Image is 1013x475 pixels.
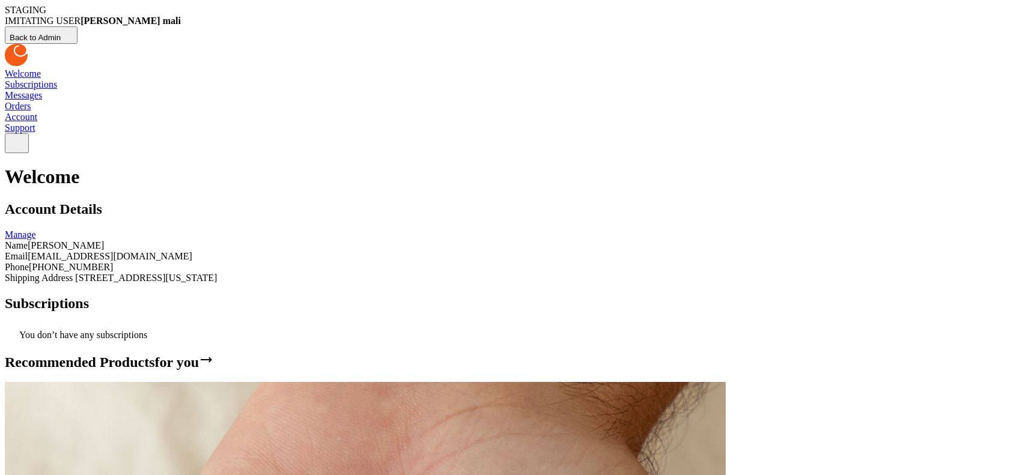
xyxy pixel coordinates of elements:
button: Back to Admin [5,26,78,44]
h2: Subscriptions [5,295,1008,312]
a: Manage [5,229,36,240]
h2: Recommended Products [5,352,1008,371]
span: Shipping Address [5,273,73,283]
h1: Welcome [5,166,1008,188]
strong: [PERSON_NAME] mali [81,16,181,26]
span: Email [5,251,28,261]
a: Subscriptions [5,79,57,89]
span: 500 foo, New York, US, 00501 [73,273,217,283]
a: Orders [5,101,31,111]
a: Support [5,123,35,133]
div: You don’t have any subscriptions [5,324,1008,340]
span: for you [155,354,199,370]
a: Account [5,112,37,122]
span: [PERSON_NAME] [28,240,104,250]
span: [PHONE_NUMBER] [29,262,113,272]
span: Name [5,240,28,250]
a: Messages [5,90,42,100]
span: IMITATING USER [5,16,81,26]
span: testcpgandrew@gmail.com [28,251,192,261]
h2: Account Details [5,201,1008,217]
span: Phone [5,262,29,272]
a: Welcome [5,68,41,79]
div: STAGING [5,5,1008,16]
